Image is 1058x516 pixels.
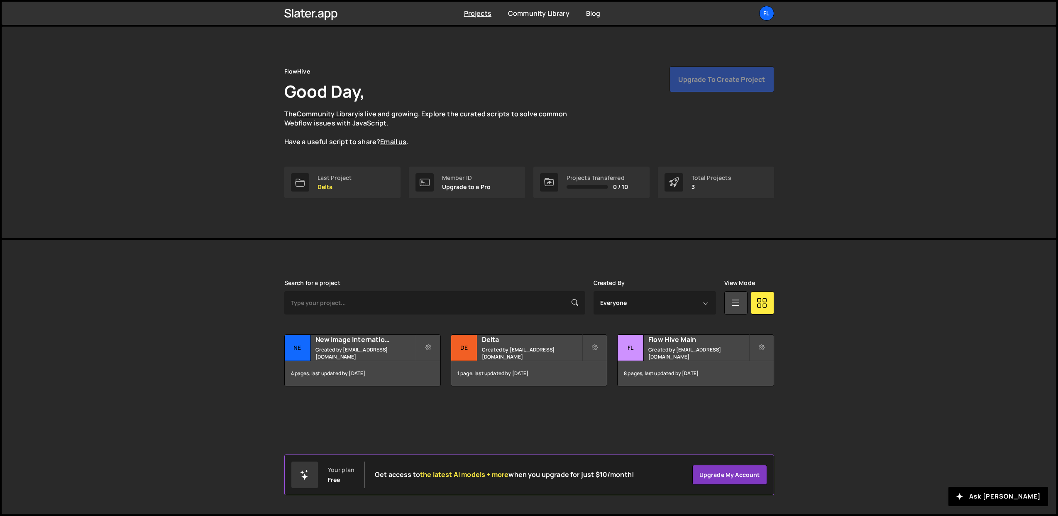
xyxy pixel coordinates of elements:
a: Fl Flow Hive Main Created by [EMAIL_ADDRESS][DOMAIN_NAME] 8 pages, last updated by [DATE] [617,334,774,386]
a: Community Library [508,9,569,18]
label: Search for a project [284,280,340,286]
a: Email us [380,137,406,146]
div: 4 pages, last updated by [DATE] [285,361,440,386]
div: De [451,335,477,361]
small: Created by [EMAIL_ADDRESS][DOMAIN_NAME] [315,346,415,360]
div: Last Project [318,174,352,181]
a: Ne New Image International Created by [EMAIL_ADDRESS][DOMAIN_NAME] 4 pages, last updated by [DATE] [284,334,441,386]
span: the latest AI models + more [420,470,508,479]
small: Created by [EMAIL_ADDRESS][DOMAIN_NAME] [648,346,748,360]
p: Upgrade to a Pro [442,184,491,190]
div: FlowHive [284,66,310,76]
div: Free [328,477,340,483]
h2: Delta [482,335,582,344]
div: Projects Transferred [567,174,628,181]
div: Your plan [328,467,354,473]
h2: New Image International [315,335,415,344]
input: Type your project... [284,291,585,315]
span: 0 / 10 [613,184,628,190]
button: Ask [PERSON_NAME] [948,487,1048,506]
a: Community Library [297,109,358,118]
div: 8 pages, last updated by [DATE] [618,361,773,386]
a: Blog [586,9,601,18]
a: Projects [464,9,491,18]
h2: Get access to when you upgrade for just $10/month! [375,471,634,479]
h1: Good Day, [284,80,365,103]
p: 3 [691,184,731,190]
h2: Flow Hive Main [648,335,748,344]
p: Delta [318,184,352,190]
div: Total Projects [691,174,731,181]
a: Fl [759,6,774,21]
label: View Mode [724,280,755,286]
div: Ne [285,335,311,361]
div: 1 page, last updated by [DATE] [451,361,607,386]
a: Last Project Delta [284,167,401,198]
label: Created By [594,280,625,286]
div: Member ID [442,174,491,181]
a: De Delta Created by [EMAIL_ADDRESS][DOMAIN_NAME] 1 page, last updated by [DATE] [451,334,607,386]
small: Created by [EMAIL_ADDRESS][DOMAIN_NAME] [482,346,582,360]
p: The is live and growing. Explore the curated scripts to solve common Webflow issues with JavaScri... [284,109,583,147]
a: Upgrade my account [692,465,767,485]
div: Fl [618,335,644,361]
